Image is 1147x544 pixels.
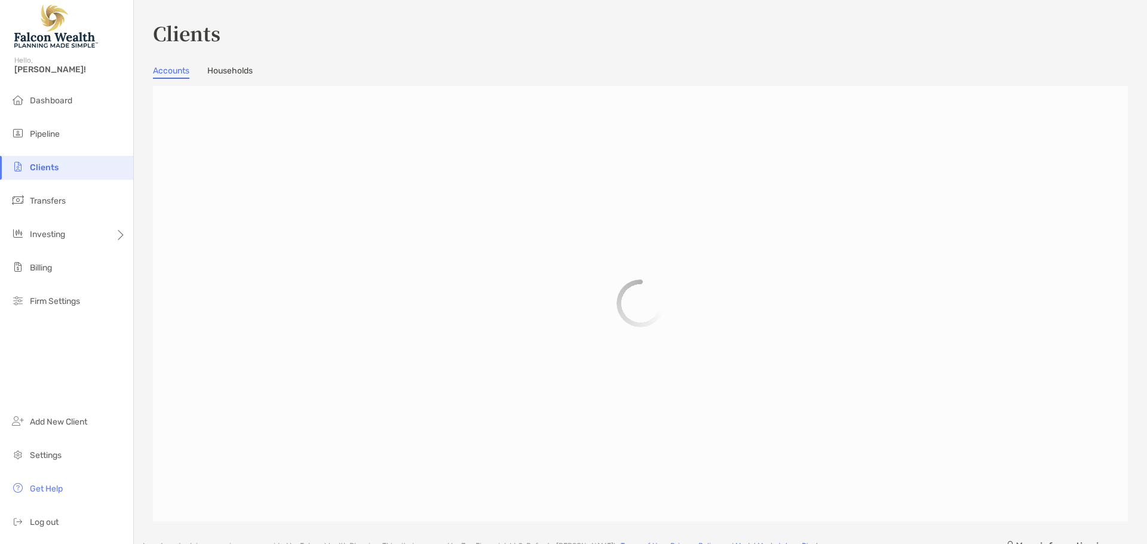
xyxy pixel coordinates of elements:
img: Falcon Wealth Planning Logo [14,5,98,48]
img: dashboard icon [11,93,25,107]
img: get-help icon [11,481,25,495]
span: Investing [30,229,65,239]
img: investing icon [11,226,25,241]
span: Pipeline [30,129,60,139]
a: Accounts [153,66,189,79]
img: logout icon [11,514,25,528]
span: [PERSON_NAME]! [14,64,126,75]
span: Dashboard [30,96,72,106]
img: settings icon [11,447,25,462]
img: clients icon [11,159,25,174]
img: add_new_client icon [11,414,25,428]
span: Firm Settings [30,296,80,306]
img: pipeline icon [11,126,25,140]
a: Households [207,66,253,79]
span: Settings [30,450,62,460]
span: Log out [30,517,59,527]
img: firm-settings icon [11,293,25,308]
span: Add New Client [30,417,87,427]
h3: Clients [153,19,1128,47]
span: Transfers [30,196,66,206]
img: transfers icon [11,193,25,207]
span: Clients [30,162,59,173]
span: Billing [30,263,52,273]
span: Get Help [30,484,63,494]
img: billing icon [11,260,25,274]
